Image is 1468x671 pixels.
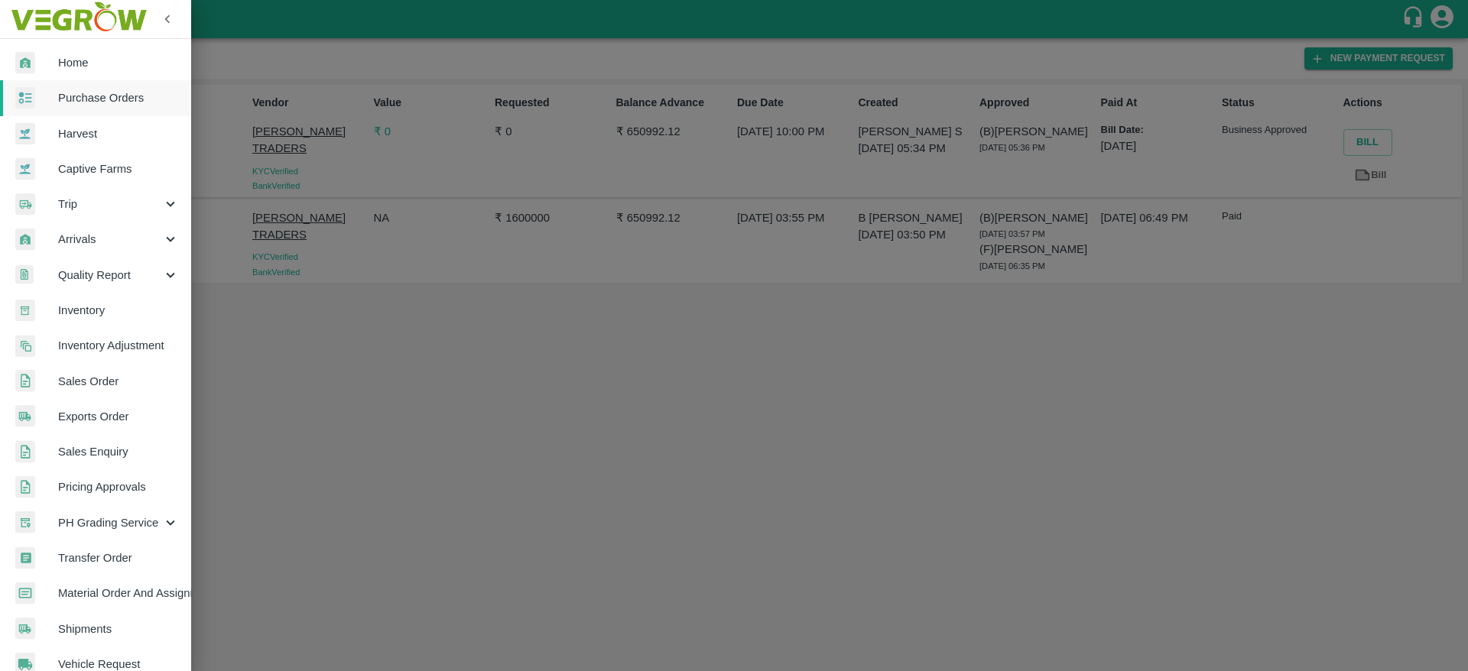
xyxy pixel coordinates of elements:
img: sales [15,441,35,463]
span: Transfer Order [58,549,179,566]
span: Pricing Approvals [58,478,179,495]
img: centralMaterial [15,582,35,605]
img: qualityReport [15,265,34,284]
img: whTracker [15,511,35,533]
span: Captive Farms [58,160,179,177]
span: Material Order And Assignment [58,585,179,601]
img: whTransfer [15,547,35,569]
span: Exports Order [58,408,179,425]
span: Inventory Adjustment [58,337,179,354]
img: shipments [15,618,35,640]
img: inventory [15,335,35,357]
span: Sales Enquiry [58,443,179,460]
span: Sales Order [58,373,179,390]
img: delivery [15,193,35,216]
span: Arrivals [58,231,162,248]
img: sales [15,370,35,392]
img: sales [15,476,35,498]
img: harvest [15,122,35,145]
span: Quality Report [58,267,162,284]
img: whInventory [15,300,35,322]
img: reciept [15,87,35,109]
img: shipments [15,405,35,427]
span: Trip [58,196,162,212]
span: Home [58,54,179,71]
span: Harvest [58,125,179,142]
span: Inventory [58,302,179,319]
img: harvest [15,157,35,180]
img: whArrival [15,229,35,251]
span: PH Grading Service [58,514,162,531]
img: whArrival [15,52,35,74]
span: Shipments [58,621,179,637]
span: Purchase Orders [58,89,179,106]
